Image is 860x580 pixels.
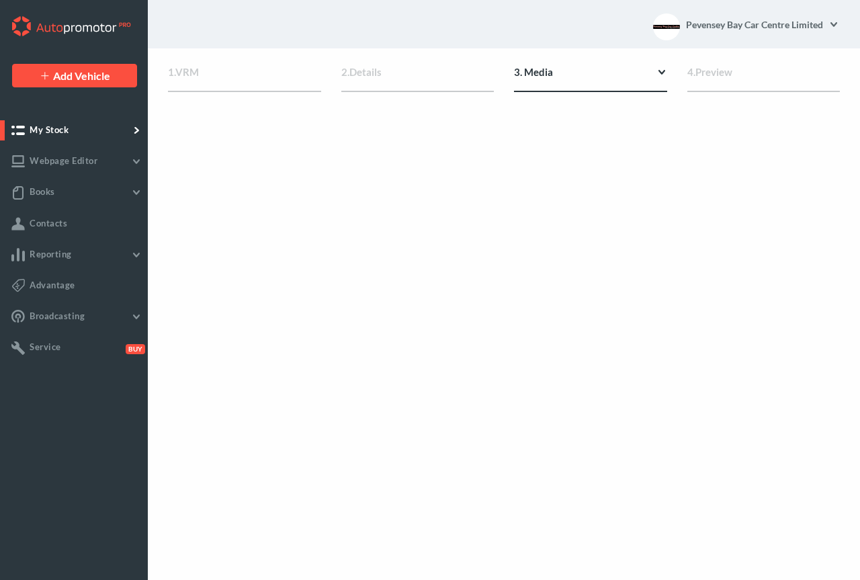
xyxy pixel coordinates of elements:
span: Advantage [30,280,75,290]
span: Media [524,66,553,78]
span: Webpage Editor [30,155,97,166]
span: Broadcasting [30,310,85,321]
button: Buy [123,343,142,354]
div: Details [341,65,494,92]
a: Add Vehicle [12,64,137,87]
span: 1. [168,66,175,78]
span: Contacts [30,218,67,229]
span: Service [30,341,61,352]
span: Add Vehicle [53,69,110,82]
span: Books [30,186,55,197]
a: Pevensey Bay Car Centre Limited [685,11,840,38]
div: Preview [687,65,841,92]
div: VRM [168,65,321,92]
span: My Stock [30,124,69,135]
span: 2. [341,66,349,78]
span: Reporting [30,249,72,259]
span: 3. [514,66,522,78]
span: 4. [687,66,695,78]
span: Buy [126,344,145,354]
